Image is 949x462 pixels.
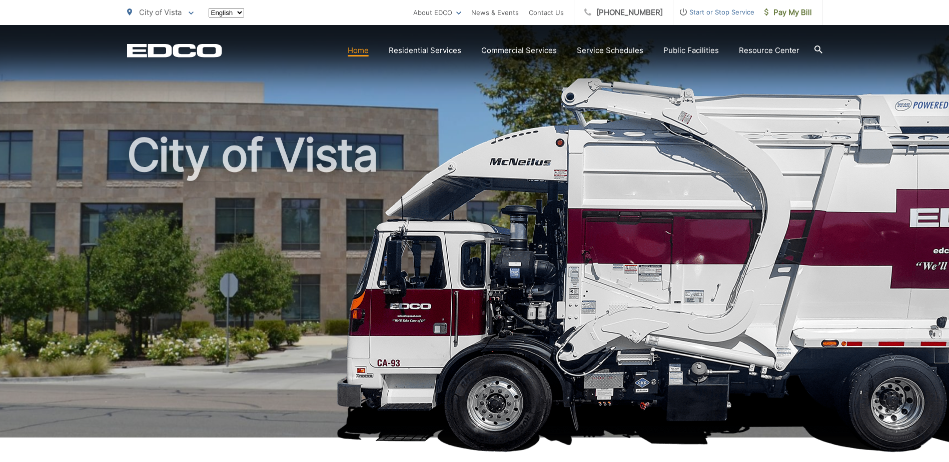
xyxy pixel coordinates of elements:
[127,130,822,446] h1: City of Vista
[471,6,519,18] a: News & Events
[209,8,244,17] select: Select a language
[764,6,812,18] span: Pay My Bill
[577,44,643,56] a: Service Schedules
[139,7,182,17] span: City of Vista
[663,44,719,56] a: Public Facilities
[739,44,799,56] a: Resource Center
[389,44,461,56] a: Residential Services
[481,44,557,56] a: Commercial Services
[348,44,369,56] a: Home
[529,6,564,18] a: Contact Us
[413,6,461,18] a: About EDCO
[127,43,222,57] a: EDCD logo. Return to the homepage.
